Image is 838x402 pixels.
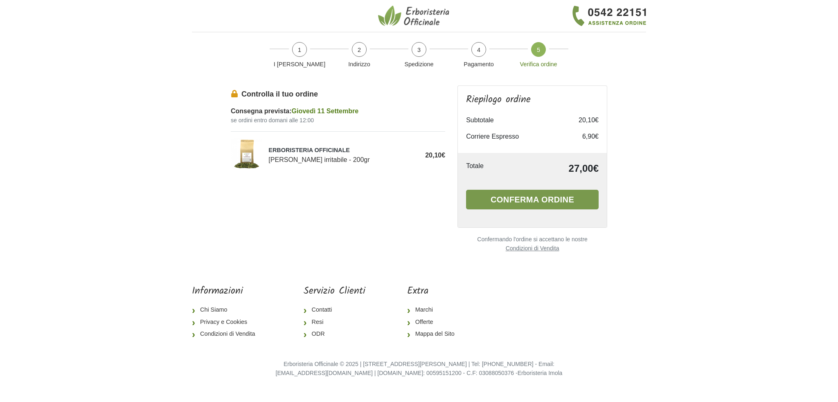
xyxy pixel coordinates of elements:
div: [PERSON_NAME] irritabile - 200gr [268,146,413,165]
td: 27,00€ [515,161,599,176]
small: Confermando l'ordine si accettano le nostre [457,236,607,253]
td: Totale [466,161,515,176]
small: Erboristeria Officinale © 2025 | [STREET_ADDRESS][PERSON_NAME] | Tel: [PHONE_NUMBER] - Email: [EM... [276,361,563,376]
a: Marchi [407,304,461,316]
span: 2 [352,42,367,57]
a: Resi [304,316,365,328]
a: Offerte [407,316,461,328]
td: Subtotale [466,112,566,128]
h5: Extra [407,285,461,297]
div: Consegna prevista: [231,106,445,116]
legend: Controlla il tuo ordine [231,89,445,100]
p: Verifica ordine [512,60,565,69]
span: 4 [471,42,486,57]
span: 20,10€ [425,152,445,159]
p: Spedizione [392,60,446,69]
a: Mappa del Sito [407,328,461,340]
small: se ordini entro domani alle 12:00 [231,116,445,125]
span: ERBORISTERIA OFFICINALE [268,146,413,155]
img: Tisana colon irritabile - 200gr [231,138,262,170]
a: Privacy e Cookies [192,316,261,328]
p: Indirizzo [333,60,386,69]
a: Contatti [304,304,365,316]
a: Condizioni di Vendita [457,244,607,253]
img: Erboristeria Officinale [378,5,452,27]
a: Condizioni di Vendita [192,328,261,340]
span: Giovedì 11 Settembre [291,108,358,115]
h5: Servizio Clienti [304,285,365,297]
span: 1 [292,42,307,57]
iframe: fb:page Facebook Social Plugin [503,285,646,314]
td: 6,90€ [566,128,599,145]
a: ODR [304,328,365,340]
button: Conferma ordine [466,190,599,209]
a: Erboristeria Imola [518,370,563,376]
td: 20,10€ [566,112,599,128]
u: Condizioni di Vendita [506,245,559,252]
td: Corriere Espresso [466,128,566,145]
p: I [PERSON_NAME] [273,60,326,69]
span: 3 [412,42,426,57]
h4: Riepilogo ordine [466,94,599,106]
span: 5 [531,42,546,57]
h5: Informazioni [192,285,261,297]
a: Chi Siamo [192,304,261,316]
p: Pagamento [452,60,505,69]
